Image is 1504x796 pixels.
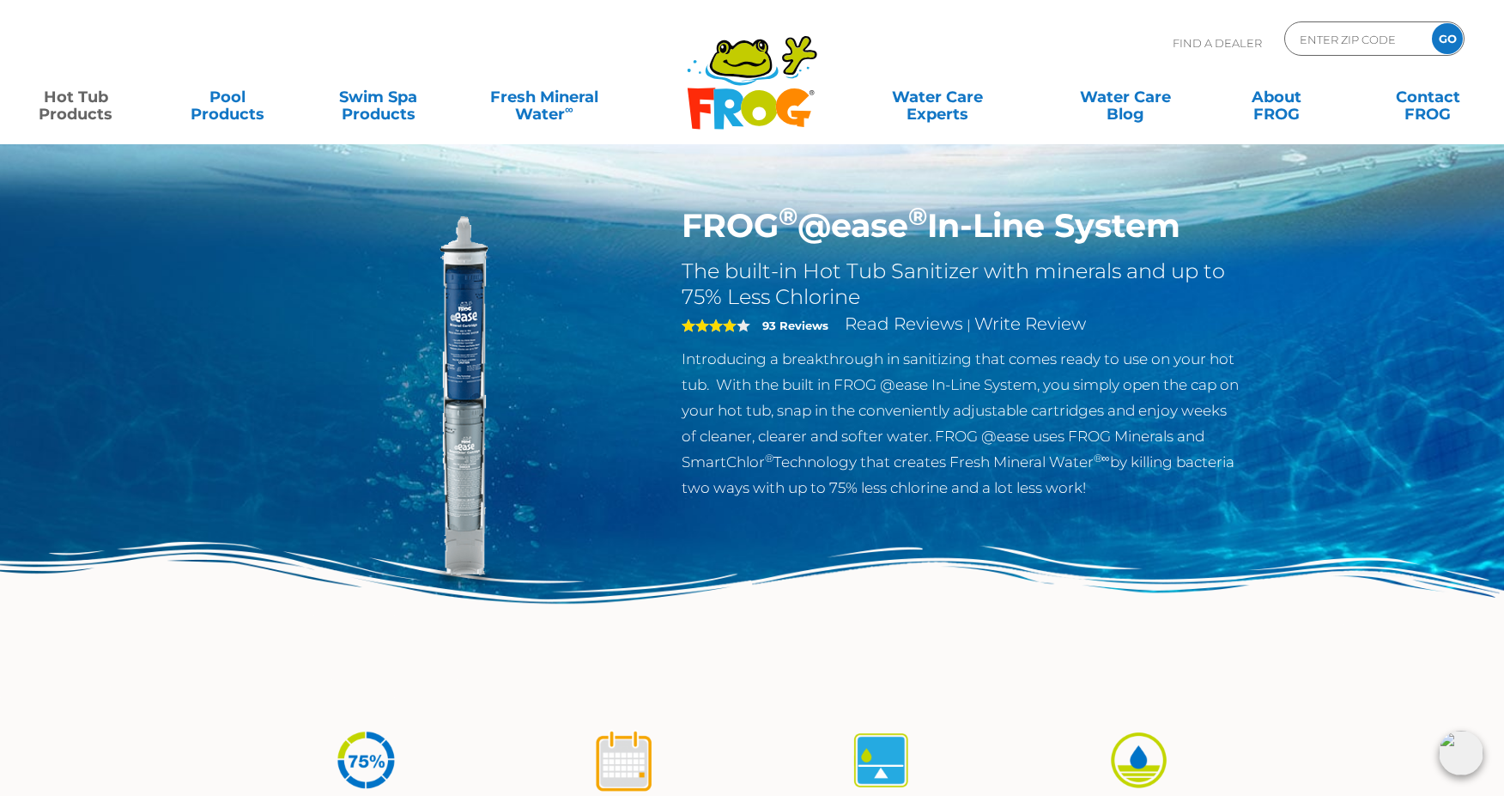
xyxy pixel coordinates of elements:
sup: ∞ [565,102,573,116]
a: AboutFROG [1218,80,1336,114]
a: Read Reviews [845,313,963,334]
a: ContactFROG [1369,80,1487,114]
img: openIcon [1439,731,1483,775]
span: 4 [682,319,737,332]
img: icon-atease-shock-once [591,728,656,793]
sup: ® [779,201,797,231]
sup: ® [765,452,773,465]
p: Introducing a breakthrough in sanitizing that comes ready to use on your hot tub. With the built ... [682,346,1242,501]
h2: The built-in Hot Tub Sanitizer with minerals and up to 75% Less Chlorine [682,258,1242,310]
a: Fresh MineralWater∞ [470,80,617,114]
sup: ®∞ [1094,452,1110,465]
img: icon-atease-75percent-less [334,728,398,793]
img: icon-atease-easy-on [1107,728,1171,793]
a: PoolProducts [168,80,286,114]
a: Hot TubProducts [17,80,135,114]
a: Water CareExperts [842,80,1034,114]
strong: 93 Reviews [762,319,828,332]
input: Zip Code Form [1298,27,1414,52]
input: GO [1432,23,1463,54]
sup: ® [908,201,927,231]
a: Swim SpaProducts [319,80,437,114]
p: Find A Dealer [1173,21,1262,64]
a: Write Review [974,313,1086,334]
h1: FROG @ease In-Line System [682,206,1242,246]
a: Water CareBlog [1067,80,1185,114]
span: | [967,317,971,333]
img: icon-atease-self-regulates [849,728,913,793]
img: inline-system.png [263,206,656,599]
